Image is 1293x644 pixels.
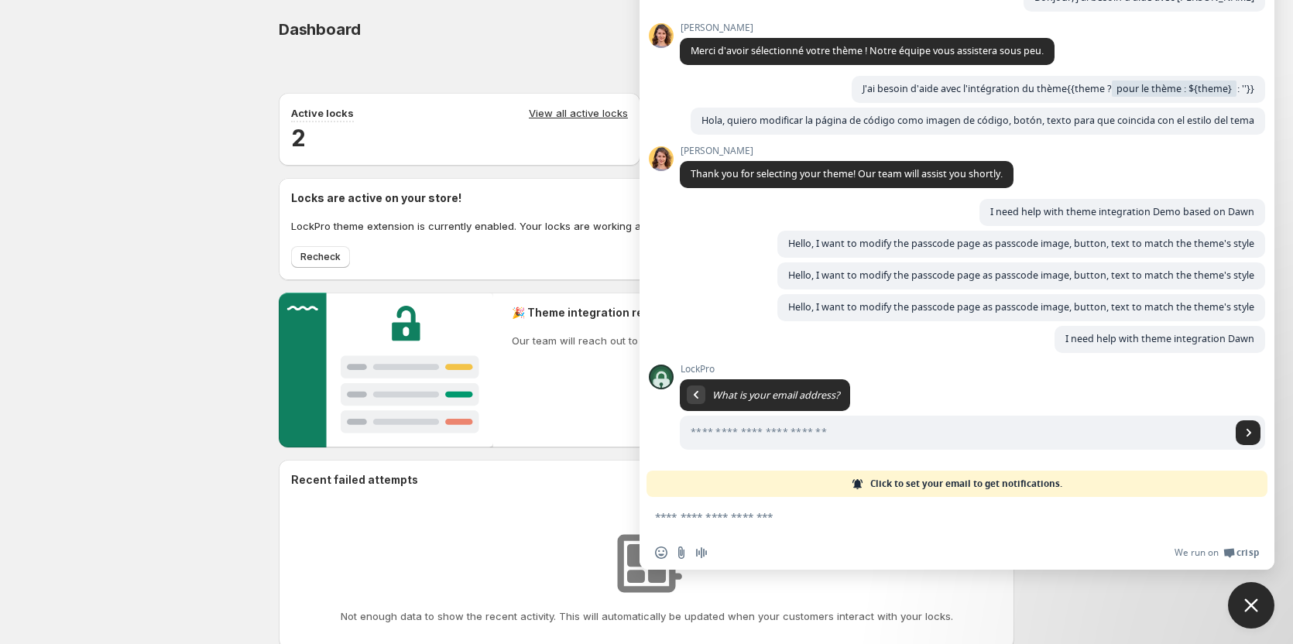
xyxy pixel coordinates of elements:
h2: Locks are active on your store! [291,190,698,206]
img: No resources found [608,525,685,602]
span: I need help with theme integration Dawn [1065,332,1254,345]
p: Not enough data to show the recent activity. This will automatically be updated when your custome... [341,608,953,624]
p: Active locks [291,105,354,121]
div: Return to message [687,385,705,404]
span: Hello, I want to modify the passcode page as passcode image, button, text to match the theme's style [788,269,1254,282]
a: View all active locks [529,105,628,122]
span: Send [1236,420,1260,445]
input: Enter your email address... [680,416,1231,450]
span: What is your email address? [712,389,839,402]
p: LockPro theme extension is currently enabled. Your locks are working as expected. [291,218,698,234]
h2: Recent failed attempts [291,472,418,488]
span: [PERSON_NAME] [680,146,1013,156]
h2: 🎉 Theme integration request submitted! [512,305,873,320]
button: Recheck [291,246,350,268]
textarea: Compose your message... [655,510,1225,524]
p: Our team will reach out to help you set up your custom theme. Thank you! [512,333,873,348]
img: Customer support [279,293,493,447]
a: We run onCrisp [1175,546,1259,559]
span: pour le thème : ${theme} [1112,80,1236,97]
span: Hello, I want to modify the passcode page as passcode image, button, text to match the theme's style [788,237,1254,250]
span: Merci d'avoir sélectionné votre thème ! Notre équipe vous assistera sous peu. [691,44,1044,57]
span: Hello, I want to modify the passcode page as passcode image, button, text to match the theme's style [788,300,1254,313]
span: Click to set your email to get notifications. [870,471,1062,497]
span: Recheck [300,251,341,263]
span: Hola, quiero modificar la página de código como imagen de código, botón, texto para que coincida ... [701,114,1254,127]
span: Audio message [695,546,708,559]
span: Dashboard [279,20,361,39]
span: Crisp [1236,546,1259,559]
span: LockPro [680,364,1265,375]
span: We run on [1175,546,1219,559]
span: J'ai besoin d'aide avec l'intégration du thème{{theme ? : ''}} [863,82,1254,95]
h2: 2 [291,122,628,153]
div: Close chat [1228,582,1274,629]
span: [PERSON_NAME] [680,22,1055,33]
span: Thank you for selecting your theme! Our team will assist you shortly. [691,167,1003,180]
span: Insert an emoji [655,546,667,559]
span: I need help with theme integration Demo based on Dawn [990,205,1254,218]
span: Send a file [675,546,688,559]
